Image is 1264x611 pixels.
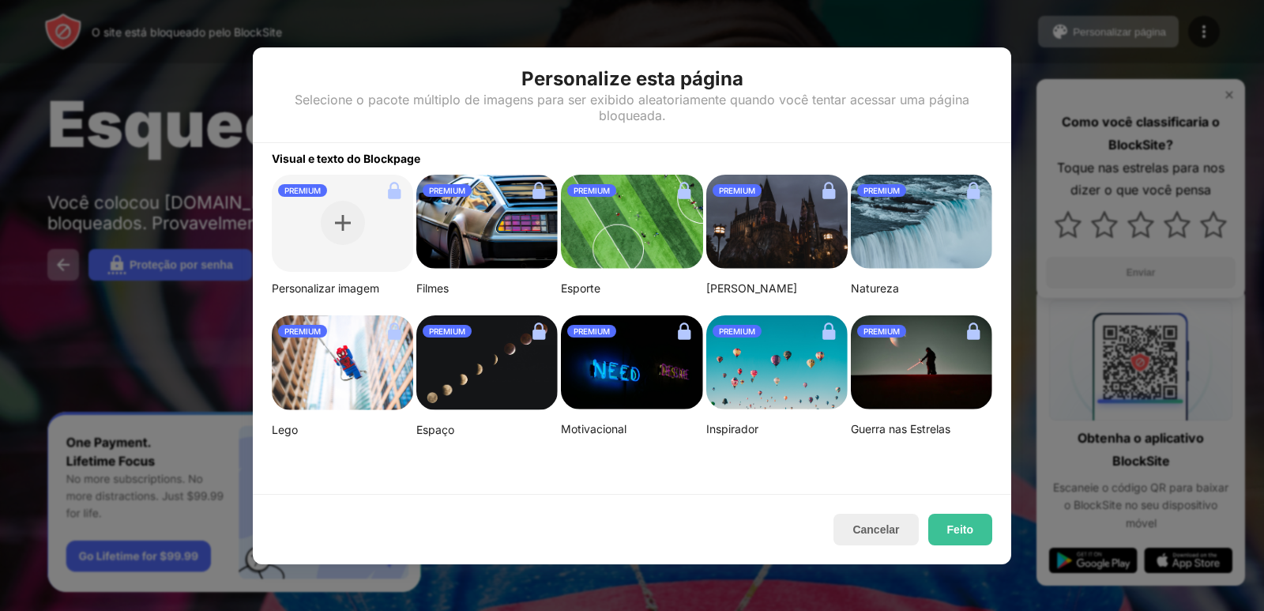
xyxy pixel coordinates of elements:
[521,67,743,90] font: Personalize esta página
[272,423,298,436] font: Lego
[863,326,900,336] font: PREMIUM
[561,315,702,410] img: alexis-fauvet-qfWf9Muwp-c-unsplash-small.png
[706,281,797,295] font: [PERSON_NAME]
[416,175,558,270] img: image-26.png
[284,326,321,336] font: PREMIUM
[961,178,986,203] img: lock.svg
[706,315,848,410] img: ian-dooley-DuBNA1QMpPA-unsplash-small.png
[526,319,551,344] img: lock.svg
[833,514,918,545] button: Cancelar
[671,178,697,203] img: lock.svg
[816,319,841,344] img: lock.svg
[416,423,454,436] font: Espaço
[816,178,841,203] img: lock.svg
[382,319,407,344] img: lock.svg
[574,186,610,195] font: PREMIUM
[416,281,449,295] font: Filmes
[416,315,558,411] img: linda-xu-KsomZsgjLSA-unsplash.png
[335,215,351,231] img: plus.svg
[429,326,465,336] font: PREMIUM
[852,523,899,536] font: Cancelar
[272,315,413,410] img: mehdi-messrro-gIpJwuHVwt0-unsplash-small.png
[295,92,969,123] font: Selecione o pacote múltiplo de imagens para ser exibido aleatoriamente quando você tentar acessar...
[561,175,702,270] img: jeff-wang-p2y4T4bFws4-unsplash-small.png
[947,523,973,536] font: Feito
[961,319,986,344] img: lock.svg
[526,178,551,203] img: lock.svg
[561,281,600,295] font: Esporte
[284,186,321,195] font: PREMIUM
[574,326,610,336] font: PREMIUM
[928,514,992,545] button: Feito
[719,186,755,195] font: PREMIUM
[706,175,848,270] img: aditya-vyas-5qUJfO4NU4o-unsplash-small.png
[272,152,420,165] font: Visual e texto do Blockpage
[382,178,407,203] img: lock.svg
[671,319,697,344] img: lock.svg
[863,186,900,195] font: PREMIUM
[429,186,465,195] font: PREMIUM
[851,315,992,410] img: image-22-small.png
[851,422,950,436] font: Guerra nas Estrelas
[706,422,758,436] font: Inspirador
[719,326,755,336] font: PREMIUM
[851,281,899,295] font: Natureza
[561,422,626,436] font: Motivacional
[272,281,379,295] font: Personalizar imagem
[851,175,992,270] img: aditya-chinchure-LtHTe32r_nA-unsplash.png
